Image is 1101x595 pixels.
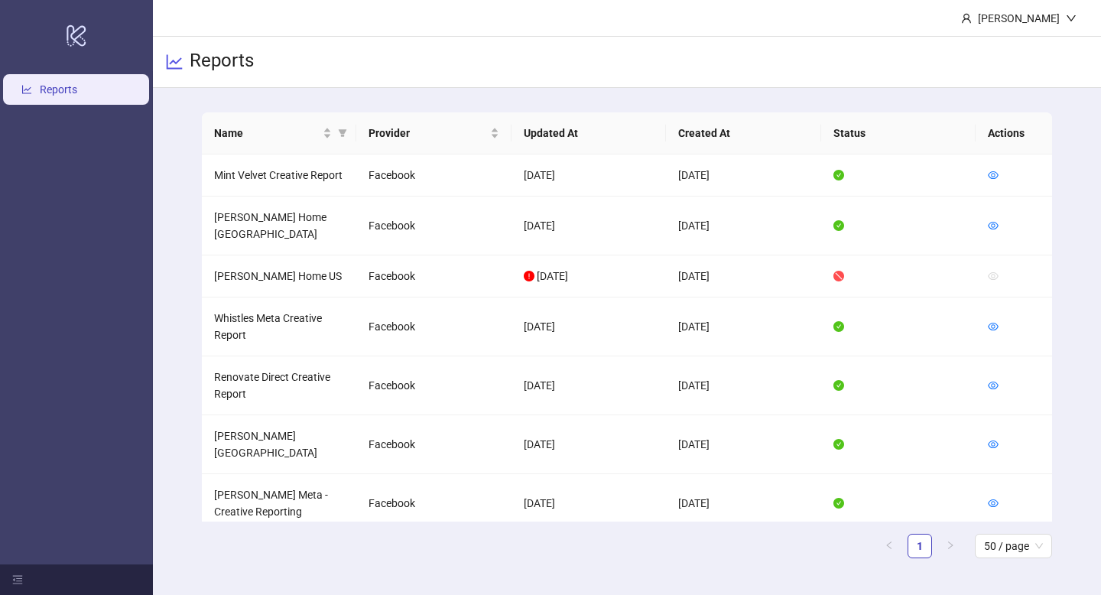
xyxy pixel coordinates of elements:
a: eye [988,379,999,392]
span: Name [214,125,320,141]
td: [DATE] [666,474,821,533]
td: Facebook [356,297,512,356]
td: [PERSON_NAME] Meta - Creative Reporting [202,474,357,533]
a: 1 [908,535,931,558]
span: check-circle [833,170,844,180]
span: stop [833,271,844,281]
td: Facebook [356,197,512,255]
td: Facebook [356,255,512,297]
button: left [877,534,901,558]
span: check-circle [833,498,844,509]
a: Reports [40,83,77,96]
td: Facebook [356,154,512,197]
li: 1 [908,534,932,558]
a: eye [988,438,999,450]
td: [PERSON_NAME] Home US [202,255,357,297]
th: Name [202,112,357,154]
td: Facebook [356,415,512,474]
td: [DATE] [512,197,667,255]
td: Mint Velvet Creative Report [202,154,357,197]
th: Actions [976,112,1052,154]
div: [PERSON_NAME] [972,10,1066,27]
td: [DATE] [512,356,667,415]
span: [DATE] [537,270,568,282]
span: eye [988,321,999,332]
td: [DATE] [512,415,667,474]
th: Updated At [512,112,667,154]
a: eye [988,169,999,181]
span: filter [338,128,347,138]
span: eye [988,220,999,231]
td: Renovate Direct Creative Report [202,356,357,415]
th: Created At [666,112,821,154]
span: Provider [369,125,487,141]
span: user [961,13,972,24]
td: [DATE] [666,356,821,415]
div: Page Size [975,534,1052,558]
span: check-circle [833,439,844,450]
td: [DATE] [666,154,821,197]
td: [DATE] [666,255,821,297]
button: right [938,534,963,558]
span: eye [988,498,999,509]
span: left [885,541,894,550]
li: Previous Page [877,534,901,558]
td: [DATE] [666,197,821,255]
h3: Reports [190,49,254,75]
td: Facebook [356,356,512,415]
td: [DATE] [512,474,667,533]
span: right [946,541,955,550]
li: Next Page [938,534,963,558]
span: eye [988,170,999,180]
td: [DATE] [512,154,667,197]
td: [DATE] [666,415,821,474]
span: line-chart [165,53,183,71]
span: down [1066,13,1077,24]
a: eye [988,497,999,509]
span: menu-fold [12,574,23,585]
span: check-circle [833,380,844,391]
td: [PERSON_NAME] [GEOGRAPHIC_DATA] [202,415,357,474]
a: eye [988,219,999,232]
td: Facebook [356,474,512,533]
td: [DATE] [512,297,667,356]
span: 50 / page [984,535,1043,558]
span: exclamation-circle [524,271,534,281]
span: eye [988,380,999,391]
th: Provider [356,112,512,154]
span: eye [988,271,999,281]
span: check-circle [833,220,844,231]
span: eye [988,439,999,450]
td: [PERSON_NAME] Home [GEOGRAPHIC_DATA] [202,197,357,255]
span: filter [335,122,350,145]
a: eye [988,320,999,333]
td: Whistles Meta Creative Report [202,297,357,356]
th: Status [821,112,976,154]
td: [DATE] [666,297,821,356]
span: check-circle [833,321,844,332]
